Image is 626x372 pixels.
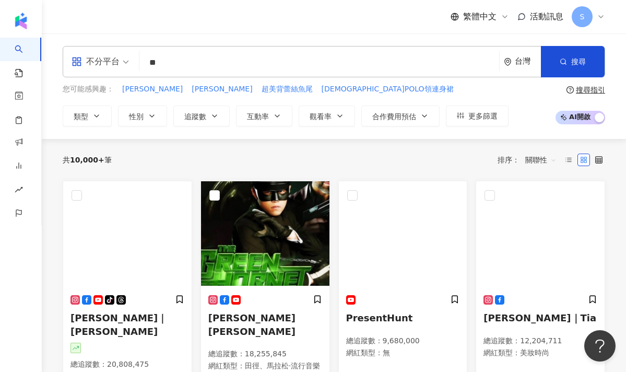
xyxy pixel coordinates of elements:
span: [PERSON_NAME]｜[PERSON_NAME] [70,312,167,336]
button: 更多篩選 [446,106,509,126]
button: 搜尋 [541,46,605,77]
button: 合作費用預估 [361,106,440,126]
span: 性別 [129,112,144,121]
span: 繁體中文 [463,11,497,22]
span: 美妝時尚 [520,348,549,357]
div: 不分平台 [72,53,120,70]
span: S [580,11,585,22]
span: 類型 [74,112,88,121]
img: KOL Avatar [201,181,329,286]
span: 追蹤數 [184,112,206,121]
span: 互動率 [247,112,269,121]
button: 追蹤數 [173,106,230,126]
span: question-circle [566,86,574,94]
span: [PERSON_NAME]｜Tia [483,312,596,323]
span: 關聯性 [525,152,557,168]
span: [PERSON_NAME] [PERSON_NAME] [208,312,296,336]
span: rise [15,179,23,203]
div: 搜尋指引 [576,86,605,94]
img: KOL Avatar [339,181,467,286]
a: search [15,38,36,78]
button: 類型 [63,106,112,126]
img: KOL Avatar [63,181,192,286]
span: 您可能感興趣： [63,84,114,95]
span: environment [504,58,512,66]
button: 超美背蕾絲魚尾 [261,84,313,95]
span: 搜尋 [571,57,586,66]
button: 觀看率 [299,106,355,126]
img: logo icon [13,13,29,29]
span: 田徑、馬拉松 [245,362,289,370]
span: [PERSON_NAME] [192,84,252,95]
span: 更多篩選 [468,112,498,120]
button: 互動率 [236,106,292,126]
span: 10,000+ [70,156,104,164]
p: 總追蹤數 ： 12,204,711 [483,336,597,346]
button: 性別 [118,106,167,126]
span: 超美背蕾絲魚尾 [262,84,313,95]
span: PresentHunt [346,312,413,323]
img: KOL Avatar [476,181,605,286]
p: 總追蹤數 ： 20,808,475 [70,359,184,370]
span: [DEMOGRAPHIC_DATA]POLO領連身裙 [322,84,454,95]
span: 活動訊息 [530,11,563,21]
span: 觀看率 [310,112,332,121]
span: 流行音樂 [291,362,320,370]
p: 網紅類型 ： [483,348,597,358]
div: 共 筆 [63,156,112,164]
span: 合作費用預估 [372,112,416,121]
button: [DEMOGRAPHIC_DATA]POLO領連身裙 [321,84,454,95]
div: 排序： [498,152,562,168]
div: 台灣 [515,57,541,66]
span: appstore [72,56,82,67]
button: [PERSON_NAME] [122,84,183,95]
span: · [289,362,291,370]
button: [PERSON_NAME] [191,84,253,95]
iframe: Help Scout Beacon - Open [584,330,616,362]
p: 總追蹤數 ： 18,255,845 [208,349,322,359]
p: 網紅類型 ： 無 [346,348,460,358]
p: 總追蹤數 ： 9,680,000 [346,336,460,346]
